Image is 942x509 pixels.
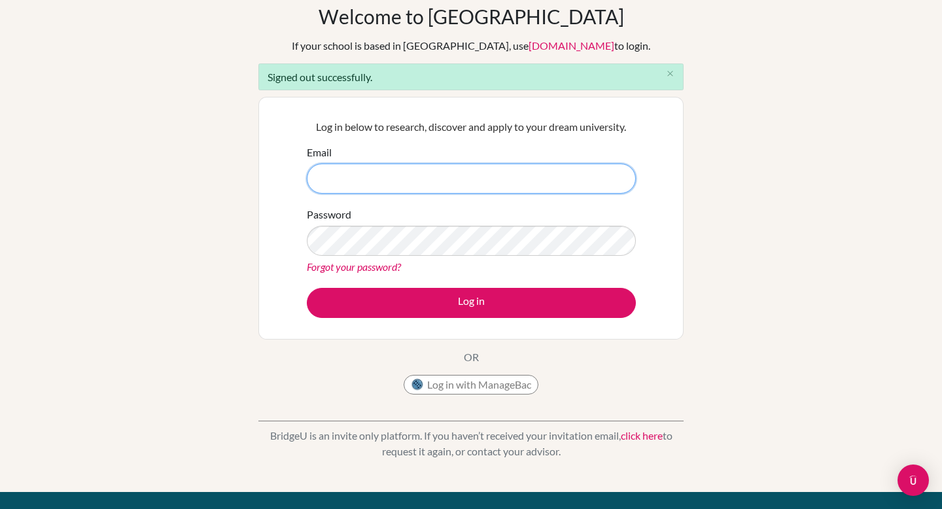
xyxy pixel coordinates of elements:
[621,429,663,442] a: click here
[307,288,636,318] button: Log in
[404,375,538,395] button: Log in with ManageBac
[307,145,332,160] label: Email
[258,63,684,90] div: Signed out successfully.
[258,428,684,459] p: BridgeU is an invite only platform. If you haven’t received your invitation email, to request it ...
[307,207,351,222] label: Password
[665,69,675,79] i: close
[307,260,401,273] a: Forgot your password?
[898,465,929,496] div: Open Intercom Messenger
[292,38,650,54] div: If your school is based in [GEOGRAPHIC_DATA], use to login.
[657,64,683,84] button: Close
[464,349,479,365] p: OR
[307,119,636,135] p: Log in below to research, discover and apply to your dream university.
[319,5,624,28] h1: Welcome to [GEOGRAPHIC_DATA]
[529,39,614,52] a: [DOMAIN_NAME]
